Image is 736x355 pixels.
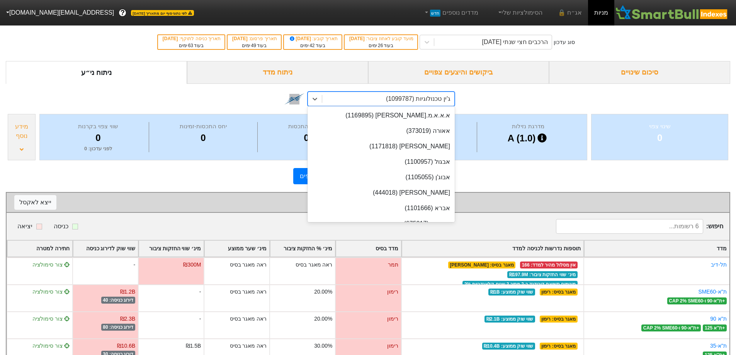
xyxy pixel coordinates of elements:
[308,200,455,216] div: אברא (1101666)
[162,35,221,42] div: תאריך כניסה לתוקף :
[462,281,578,288] span: מינימום תשואת דיבידנד ב-2 מתוך 3 שנים קלאנדריות 2%
[488,289,535,296] span: שווי שוק ממוצע : ₪1B
[7,241,72,256] div: Toggle SortBy
[289,36,313,41] span: [DATE]
[482,37,548,47] div: הרכבים חצי שנתי [DATE]
[151,131,256,145] div: 0
[186,342,201,350] div: ₪1.5B
[309,43,314,48] span: 42
[101,297,136,304] span: דירוג כניסה: 40
[284,89,304,109] img: tase link
[430,10,440,17] span: חדש
[121,8,125,18] span: ?
[72,257,138,284] div: -
[402,241,583,256] div: Toggle SortBy
[120,315,136,323] div: ₪2.3B
[199,288,201,296] div: -
[139,241,204,256] div: Toggle SortBy
[162,42,221,49] div: בעוד ימים
[231,35,277,42] div: תאריך פרסום :
[49,131,147,145] div: 0
[117,342,135,350] div: ₪10.6B
[230,288,267,296] div: ראה מאגר בסיס
[494,5,546,20] a: הסימולציות שלי
[14,195,56,210] button: ייצא לאקסל
[288,42,338,49] div: בעוד ימים
[710,343,727,349] a: ת"א-35
[314,315,332,323] div: 20.00%
[231,42,277,49] div: בעוד ימים
[188,43,193,48] span: 63
[556,219,703,234] input: 6 רשומות...
[32,343,70,349] span: צור סימולציה
[308,108,455,123] div: א.א.א.מ.[PERSON_NAME] (1169895)
[308,185,455,200] div: [PERSON_NAME] (444018)
[288,35,338,42] div: תאריך קובע :
[540,289,578,296] span: מאגר בסיס : רימון
[230,342,267,350] div: ראה מאגר בסיס
[349,36,366,41] span: [DATE]
[540,316,578,323] span: מאגר בסיס : רימון
[251,43,256,48] span: 49
[420,5,481,20] a: מדדים נוספיםחדש
[614,5,730,20] img: SmartBull
[32,289,70,295] span: צור סימולציה
[484,316,535,323] span: שווי שוק ממוצע : ₪2.1B
[260,122,361,131] div: מספר ימי התכסות
[549,61,730,84] div: סיכום שינויים
[308,216,455,231] div: אברבוך (675017)
[448,262,516,268] span: מאגר בסיס : [PERSON_NAME]
[232,36,249,41] span: [DATE]
[335,257,401,284] div: תמר
[348,35,413,42] div: מועד קובע לאחוז ציבור :
[479,122,578,131] div: מדרגת נזילות
[183,261,201,269] div: ₪300M
[308,170,455,185] div: אבוג'ן (1105055)
[17,222,32,231] div: יציאה
[554,38,575,46] div: סוג עדכון
[308,154,455,170] div: אבגול (1100957)
[507,271,578,278] span: מינ׳ שווי החזקות ציבור : ₪197.9M
[151,122,256,131] div: יחס התכסות-זמינות
[601,131,718,145] div: 0
[296,261,333,269] div: ראה מאגר בסיס
[520,262,578,268] span: אין מסלול מהיר למדד : 166
[260,131,361,145] div: 0.0
[314,342,332,350] div: 30.00%
[54,222,68,231] div: כניסה
[199,315,201,323] div: -
[14,197,722,208] div: שינויים נדרשים לכניסה למדדים נוספים
[584,241,729,256] div: Toggle SortBy
[336,241,401,256] div: Toggle SortBy
[49,122,147,131] div: שווי צפוי בקרנות
[556,219,723,234] span: חיפוש :
[540,343,578,350] span: מאגר בסיס : רימון
[163,36,179,41] span: [DATE]
[710,316,727,322] a: ת''א 90
[187,61,368,84] div: ניתוח מדד
[308,139,455,154] div: [PERSON_NAME] (1171818)
[131,10,194,16] span: לפי נתוני סוף יום מתאריך [DATE]
[703,324,727,331] span: + ת''א 125
[335,311,401,338] div: רימון
[479,131,578,146] div: A (1.0)
[49,145,147,153] div: לפני עדכון : 0
[204,241,269,256] div: Toggle SortBy
[293,168,376,184] a: תנאי כניסה למדדים נוספים
[641,324,701,331] span: + ת"א-90 ו-CAP 2% SME60
[378,43,383,48] span: 26
[101,324,136,331] span: דירוג כניסה: 80
[667,297,727,304] span: + ת"א-90 ו-CAP 2% SME60
[270,241,335,256] div: Toggle SortBy
[601,122,718,131] div: שינוי צפוי
[6,61,187,84] div: ניתוח ני״ע
[482,343,535,350] span: שווי שוק ממוצע : ₪10.4B
[698,289,727,295] a: ת''א-SME60
[308,123,455,139] div: אאורה (373019)
[335,284,401,311] div: רימון
[386,94,450,104] div: ג'ין טכנולוגיות (1099787)
[32,316,70,322] span: צור סימולציה
[120,288,136,296] div: ₪1.2B
[10,122,33,141] div: מידע נוסף
[314,288,332,296] div: 20.00%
